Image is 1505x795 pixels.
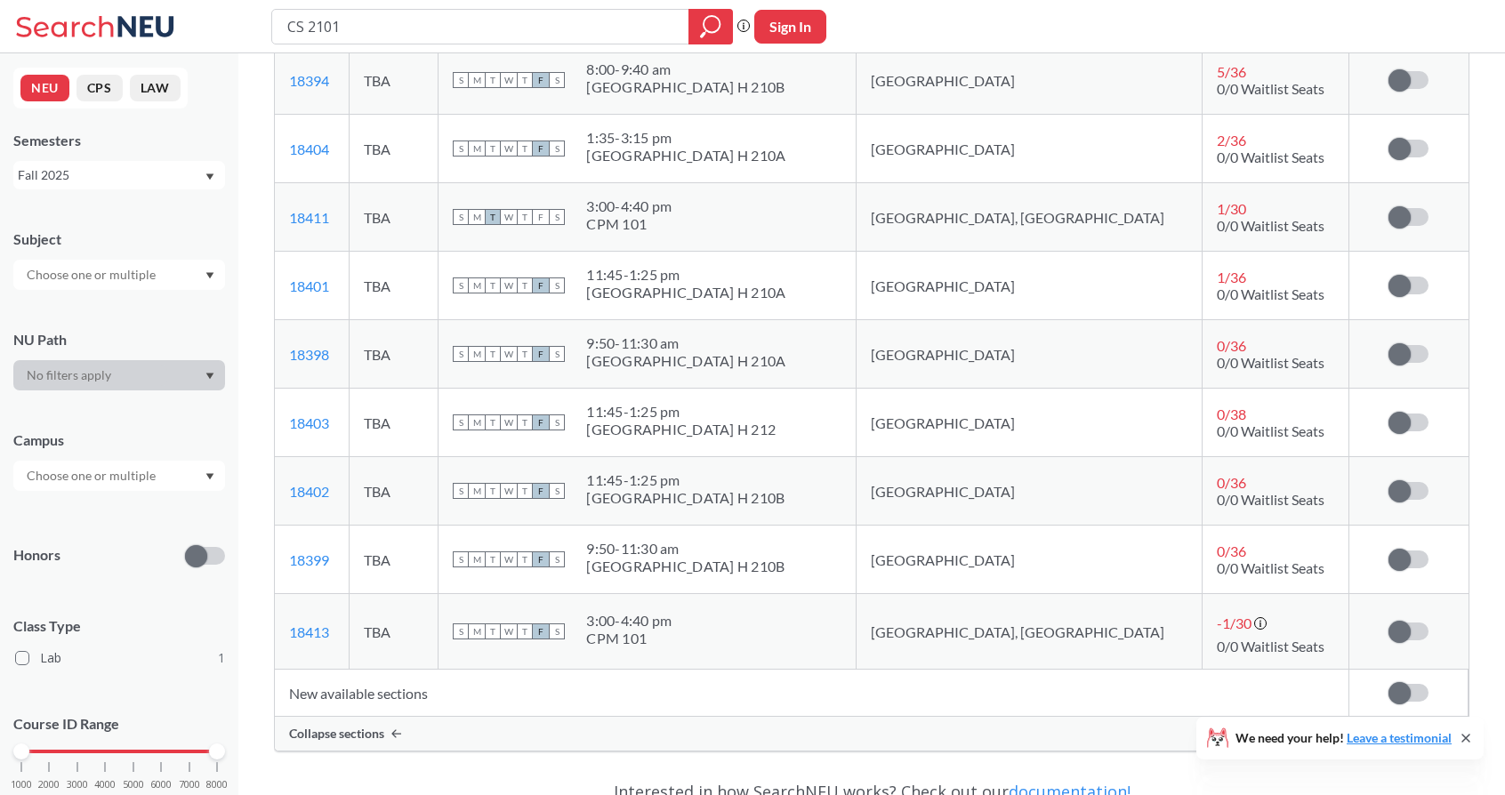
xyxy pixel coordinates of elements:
button: LAW [130,75,181,101]
span: S [549,414,565,430]
span: T [485,209,501,225]
span: T [485,141,501,157]
span: T [517,551,533,567]
td: [GEOGRAPHIC_DATA] [856,320,1202,389]
div: 3:00 - 4:40 pm [586,197,672,215]
div: Dropdown arrow [13,461,225,491]
button: Sign In [754,10,826,44]
div: 9:50 - 11:30 am [586,540,785,558]
span: 6000 [150,780,172,790]
span: F [533,141,549,157]
span: F [533,623,549,639]
div: Semesters [13,131,225,150]
svg: magnifying glass [700,14,721,39]
span: F [533,277,549,293]
div: NU Path [13,330,225,349]
td: [GEOGRAPHIC_DATA] [856,389,1202,457]
td: New available sections [275,670,1348,717]
span: M [469,277,485,293]
div: 3:00 - 4:40 pm [586,612,672,630]
a: 18413 [289,623,329,640]
span: F [533,414,549,430]
span: S [453,623,469,639]
div: [GEOGRAPHIC_DATA] H 210B [586,558,785,575]
span: T [485,483,501,499]
div: Dropdown arrow [13,360,225,390]
a: 18402 [289,483,329,500]
td: TBA [349,526,439,594]
span: 0/0 Waitlist Seats [1217,559,1324,576]
span: S [549,72,565,88]
a: 18398 [289,346,329,363]
span: T [517,72,533,88]
span: 2 / 36 [1217,132,1246,149]
span: F [533,551,549,567]
span: F [533,72,549,88]
div: Subject [13,229,225,249]
span: M [469,72,485,88]
span: 0/0 Waitlist Seats [1217,491,1324,508]
span: T [517,623,533,639]
span: 2000 [38,780,60,790]
td: TBA [349,594,439,670]
span: W [501,483,517,499]
span: T [517,414,533,430]
span: 0 / 38 [1217,406,1246,422]
td: TBA [349,183,439,252]
label: Lab [15,646,225,670]
td: TBA [349,457,439,526]
span: 7000 [179,780,200,790]
span: S [453,551,469,567]
span: S [453,209,469,225]
span: 5 / 36 [1217,63,1246,80]
span: T [485,277,501,293]
span: S [549,277,565,293]
div: 1:35 - 3:15 pm [586,129,785,147]
input: Class, professor, course number, "phrase" [286,12,676,42]
span: 0/0 Waitlist Seats [1217,354,1324,371]
div: CPM 101 [586,630,672,647]
span: S [549,209,565,225]
td: [GEOGRAPHIC_DATA], [GEOGRAPHIC_DATA] [856,594,1202,670]
span: M [469,483,485,499]
td: [GEOGRAPHIC_DATA], [GEOGRAPHIC_DATA] [856,183,1202,252]
div: 9:50 - 11:30 am [586,334,785,352]
svg: Dropdown arrow [205,173,214,181]
button: NEU [20,75,69,101]
div: [GEOGRAPHIC_DATA] H 210B [586,78,785,96]
span: T [485,623,501,639]
span: M [469,623,485,639]
span: W [501,209,517,225]
span: W [501,72,517,88]
span: S [453,277,469,293]
span: M [469,414,485,430]
a: 18401 [289,277,329,294]
span: S [453,483,469,499]
span: T [517,209,533,225]
span: T [517,277,533,293]
span: We need your help! [1235,732,1452,744]
a: 18411 [289,209,329,226]
div: 8:00 - 9:40 am [586,60,785,78]
input: Choose one or multiple [18,264,167,285]
span: 1 / 36 [1217,269,1246,285]
p: Course ID Range [13,714,225,735]
div: [GEOGRAPHIC_DATA] H 210B [586,489,785,507]
div: 11:45 - 1:25 pm [586,266,785,284]
a: 18404 [289,141,329,157]
div: [GEOGRAPHIC_DATA] H 210A [586,284,785,301]
span: T [517,141,533,157]
td: TBA [349,320,439,389]
span: 1000 [11,780,32,790]
div: 11:45 - 1:25 pm [586,403,776,421]
a: 18394 [289,72,329,89]
span: T [485,551,501,567]
span: S [549,623,565,639]
div: magnifying glass [688,9,733,44]
span: F [533,483,549,499]
td: [GEOGRAPHIC_DATA] [856,115,1202,183]
span: T [485,414,501,430]
span: 4000 [94,780,116,790]
span: 0 / 36 [1217,337,1246,354]
div: Fall 2025Dropdown arrow [13,161,225,189]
